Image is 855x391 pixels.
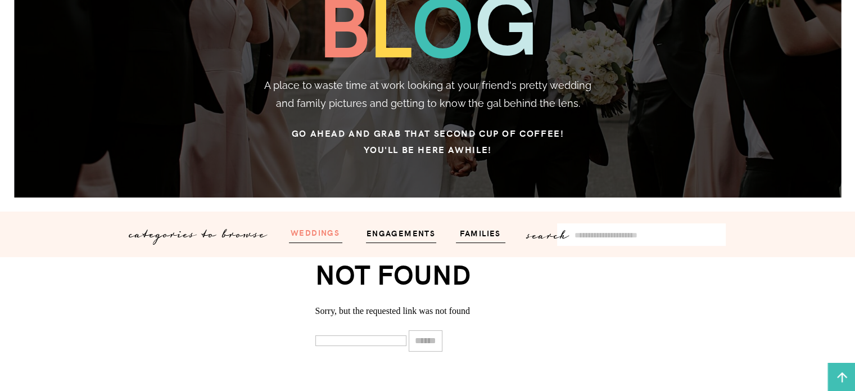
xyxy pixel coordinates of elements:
[217,125,639,154] h3: Go ahead and grab that second cup of coffee! You'll be here awhile!
[262,77,594,116] p: A place to waste time at work looking at your friend's pretty wedding and family pictures and get...
[315,307,540,316] p: Sorry, but the requested link was not found
[282,226,349,239] a: weddings
[130,223,274,237] p: categories to browse
[363,226,440,239] a: engagements
[453,226,508,239] a: families
[527,224,581,238] p: search
[315,257,540,290] h1: Not Found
